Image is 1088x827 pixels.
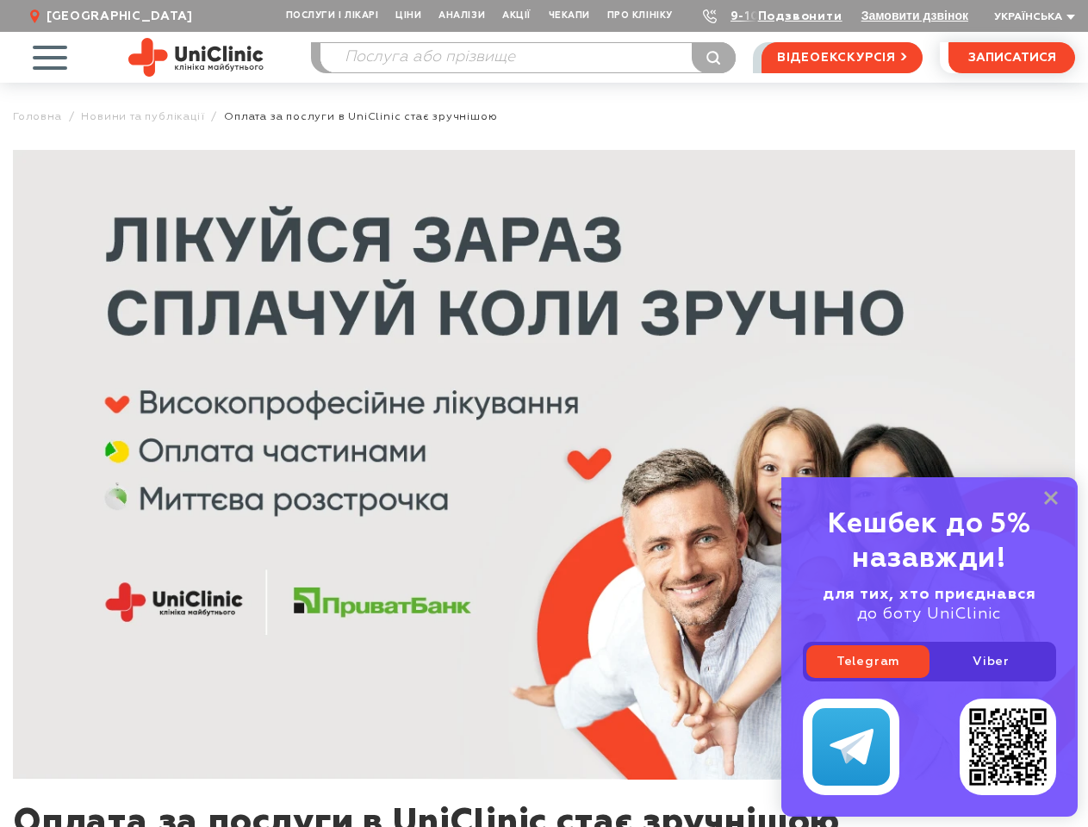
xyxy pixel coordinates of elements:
div: до боту UniClinic [803,585,1056,625]
b: для тих, хто приєднався [823,587,1036,602]
button: записатися [948,42,1075,73]
input: Послуга або прізвище [320,43,735,72]
div: Кешбек до 5% назавжди! [803,507,1056,576]
span: записатися [968,52,1056,64]
a: Головна [13,110,62,123]
a: Viber [929,645,1053,678]
a: Подзвонити [758,10,842,22]
button: Українська [990,11,1075,24]
a: Telegram [806,645,929,678]
span: Оплата за послуги в UniClinic стає зручнішою [224,110,497,123]
img: Uniclinic [128,38,264,77]
span: Українська [994,12,1062,22]
span: [GEOGRAPHIC_DATA] [47,9,193,24]
a: відеоекскурсія [762,42,923,73]
span: відеоекскурсія [777,43,896,72]
img: Оплата за послуги в UniClinic стає зручнішою [13,150,1075,780]
a: Новини та публікації [81,110,204,123]
button: Замовити дзвінок [861,9,968,22]
a: 9-103 [731,10,768,22]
